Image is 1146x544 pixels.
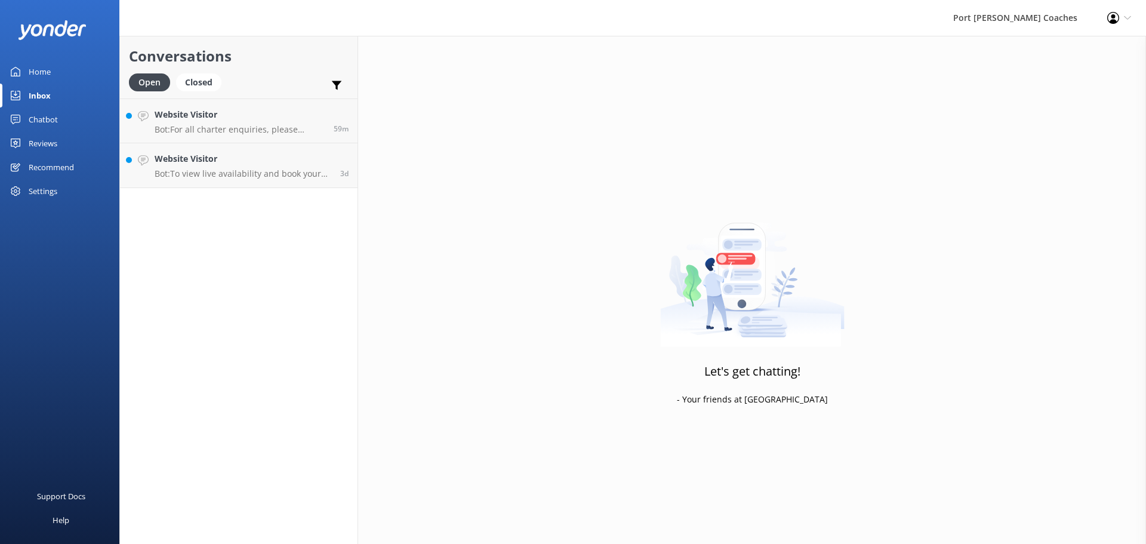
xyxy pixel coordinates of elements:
[129,73,170,91] div: Open
[29,84,51,107] div: Inbox
[29,179,57,203] div: Settings
[29,155,74,179] div: Recommend
[155,152,331,165] h4: Website Visitor
[18,20,87,40] img: yonder-white-logo.png
[660,198,845,347] img: artwork of a man stealing a conversation from at giant smartphone
[677,393,828,406] p: - Your friends at [GEOGRAPHIC_DATA]
[155,124,325,135] p: Bot: For all charter enquiries, please complete our online form at [DOMAIN_NAME][URL] or email [E...
[704,362,800,381] h3: Let's get chatting!
[129,75,176,88] a: Open
[120,99,358,143] a: Website VisitorBot:For all charter enquiries, please complete our online form at [DOMAIN_NAME][UR...
[120,143,358,188] a: Website VisitorBot:To view live availability and book your tour, click [URL][DOMAIN_NAME]. If you...
[29,131,57,155] div: Reviews
[53,508,69,532] div: Help
[37,484,85,508] div: Support Docs
[155,168,331,179] p: Bot: To view live availability and book your tour, click [URL][DOMAIN_NAME]. If you need help, yo...
[155,108,325,121] h4: Website Visitor
[176,73,221,91] div: Closed
[340,168,349,179] span: Oct 11 2025 02:49am (UTC +11:00) Australia/Sydney
[176,75,227,88] a: Closed
[334,124,349,134] span: Oct 14 2025 10:48am (UTC +11:00) Australia/Sydney
[29,60,51,84] div: Home
[29,107,58,131] div: Chatbot
[129,45,349,67] h2: Conversations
